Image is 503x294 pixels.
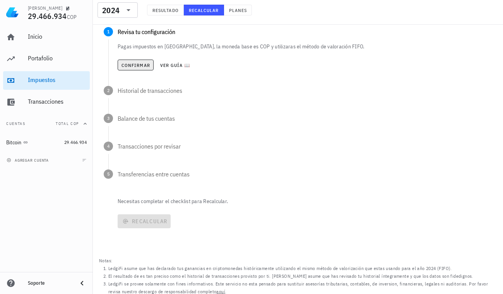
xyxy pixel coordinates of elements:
li: LedgiFi asume que has declarado tus ganancias en criptomonedas históricamente utilizando el mismo... [108,265,497,272]
button: Recalcular [184,5,224,15]
span: Recalcular [188,7,219,13]
span: 29.466.934 [64,139,87,145]
div: Transferencias entre cuentas [118,171,492,177]
button: Resultado [147,5,184,15]
a: Impuestos [3,71,90,90]
a: Portafolio [3,50,90,68]
p: Pagas impuestos en [GEOGRAPHIC_DATA], la moneda base es COP y utilizaras el método de valoración ... [118,43,492,50]
span: 29.466.934 [28,11,67,21]
div: Balance de tus cuentas [118,115,492,121]
div: Historial de transacciones [118,87,492,94]
div: Revisa tu configuración [118,29,492,35]
div: Bitcoin [6,139,22,146]
div: Soporte [28,280,71,286]
button: agregar cuenta [5,156,52,164]
span: 5 [104,169,113,179]
span: 2 [104,86,113,95]
span: 1 [104,27,113,36]
div: Inicio [28,33,87,40]
a: Bitcoin 29.466.934 [3,133,90,152]
span: Resultado [152,7,179,13]
span: Ver guía 📖 [160,62,191,68]
button: Ver guía 📖 [157,60,194,70]
img: LedgiFi [6,6,19,19]
span: Planes [229,7,247,13]
button: Planes [224,5,252,15]
div: Transacciones [28,98,87,105]
div: 2024 [98,2,138,18]
button: Confirmar [118,60,154,70]
div: Portafolio [28,55,87,62]
li: El resultado de es tan preciso como el historial de transacciones provisto por ti. [PERSON_NAME] ... [108,272,497,280]
div: Impuestos [28,76,87,84]
div: Transacciones por revisar [118,143,492,149]
a: Inicio [3,28,90,46]
span: Confirmar [121,62,150,68]
span: agregar cuenta [8,158,49,163]
div: 2024 [102,7,120,14]
button: CuentasTotal COP [3,115,90,133]
a: Transacciones [3,93,90,111]
p: Necesitas completar el checklist para Recalcular. [116,197,498,205]
span: COP [67,14,77,21]
span: 4 [104,142,113,151]
span: Total COP [56,121,79,126]
div: [PERSON_NAME] [28,5,62,11]
span: 3 [104,114,113,123]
